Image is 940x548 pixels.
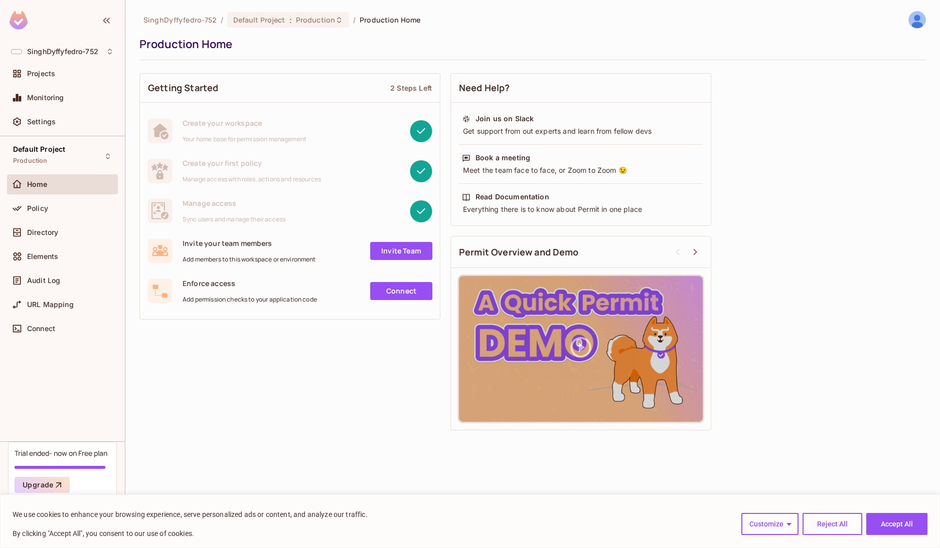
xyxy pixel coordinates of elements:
span: Default Project [233,15,285,25]
div: Trial ended- now on Free plan [15,448,107,458]
span: Add permission checks to your application code [183,296,317,304]
div: Get support from out experts and learn from fellow devs [462,126,700,136]
span: Create your first policy [183,158,321,168]
span: Connect [27,325,55,333]
span: Monitoring [27,94,64,102]
a: Invite Team [370,242,432,260]
span: Home [27,180,48,188]
span: Default Project [13,145,65,153]
div: Everything there is to know about Permit in one place [462,204,700,214]
span: : [289,16,292,24]
img: SReyMgAAAABJRU5ErkJggg== [10,11,28,30]
p: By clicking "Accept All", you consent to our use of cookies. [13,527,368,539]
span: Invite your team members [183,238,316,248]
button: Reject All [803,513,862,535]
span: Workspace: SinghDyffyfedro-752 [27,48,98,56]
span: Your home base for permission management [183,135,306,143]
span: Add members to this workspace or environment [183,255,316,263]
span: Create your workspace [183,118,306,128]
div: Join us on Slack [476,114,534,124]
span: Production [13,157,48,165]
li: / [353,15,356,25]
a: Connect [370,282,432,300]
button: Upgrade [15,477,70,493]
span: Permit Overview and Demo [459,246,579,258]
span: Need Help? [459,82,510,94]
div: Production Home [139,37,921,52]
button: Accept All [866,513,927,535]
div: Meet the team face to face, or Zoom to Zoom 😉 [462,165,700,175]
span: Manage access with roles, actions and resources [183,175,321,183]
button: Customize [741,513,799,535]
span: Manage access [183,198,285,208]
span: Settings [27,118,56,126]
span: Enforce access [183,279,317,288]
span: Projects [27,70,55,78]
p: We use cookies to enhance your browsing experience, serve personalized ads or content, and analyz... [13,508,368,520]
img: Pedro Brito [909,12,925,28]
span: URL Mapping [27,301,74,309]
div: Read Documentation [476,192,549,202]
span: Elements [27,252,58,260]
span: Policy [27,204,48,212]
div: 2 Steps Left [390,83,432,93]
span: Audit Log [27,277,60,285]
span: Production Home [360,15,420,25]
span: Getting Started [148,82,218,94]
div: Book a meeting [476,153,530,163]
span: Sync users and manage their access [183,215,285,223]
li: / [221,15,223,25]
span: the active workspace [143,15,217,25]
span: Directory [27,228,58,236]
span: Production [296,15,335,25]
